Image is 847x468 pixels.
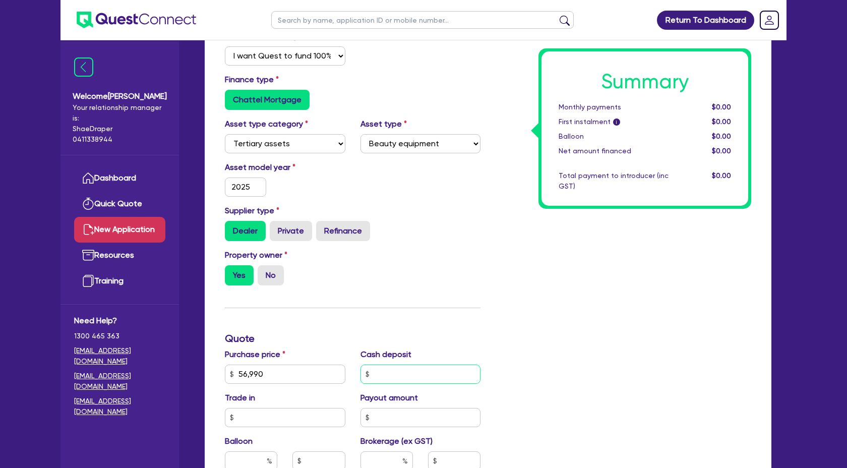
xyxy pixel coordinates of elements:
[756,7,782,33] a: Dropdown toggle
[559,70,731,94] h1: Summary
[73,102,167,145] span: Your relationship manager is: Shae Draper 0411338944
[360,392,418,404] label: Payout amount
[225,118,308,130] label: Asset type category
[551,102,676,112] div: Monthly payments
[225,221,266,241] label: Dealer
[613,119,620,126] span: i
[225,90,310,110] label: Chattel Mortgage
[74,57,93,77] img: icon-menu-close
[74,243,165,268] a: Resources
[360,118,407,130] label: Asset type
[258,265,284,285] label: No
[74,165,165,191] a: Dashboard
[74,191,165,217] a: Quick Quote
[82,249,94,261] img: resources
[551,116,676,127] div: First instalment
[225,74,279,86] label: Finance type
[74,345,165,367] a: [EMAIL_ADDRESS][DOMAIN_NAME]
[225,392,255,404] label: Trade in
[74,331,165,341] span: 1300 465 363
[360,348,411,361] label: Cash deposit
[82,198,94,210] img: quick-quote
[82,275,94,287] img: training
[82,223,94,236] img: new-application
[217,161,353,173] label: Asset model year
[74,315,165,327] span: Need Help?
[225,435,253,447] label: Balloon
[712,103,731,111] span: $0.00
[551,146,676,156] div: Net amount financed
[360,435,433,447] label: Brokerage (ex GST)
[77,12,196,28] img: quest-connect-logo-blue
[712,132,731,140] span: $0.00
[551,170,676,192] div: Total payment to introducer (inc GST)
[74,371,165,392] a: [EMAIL_ADDRESS][DOMAIN_NAME]
[270,221,312,241] label: Private
[225,332,480,344] h3: Quote
[316,221,370,241] label: Refinance
[712,118,731,126] span: $0.00
[657,11,754,30] a: Return To Dashboard
[712,171,731,180] span: $0.00
[74,268,165,294] a: Training
[712,147,731,155] span: $0.00
[225,249,287,261] label: Property owner
[74,217,165,243] a: New Application
[73,90,167,102] span: Welcome [PERSON_NAME]
[551,131,676,142] div: Balloon
[225,348,285,361] label: Purchase price
[225,205,279,217] label: Supplier type
[225,265,254,285] label: Yes
[74,396,165,417] a: [EMAIL_ADDRESS][DOMAIN_NAME]
[271,11,574,29] input: Search by name, application ID or mobile number...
